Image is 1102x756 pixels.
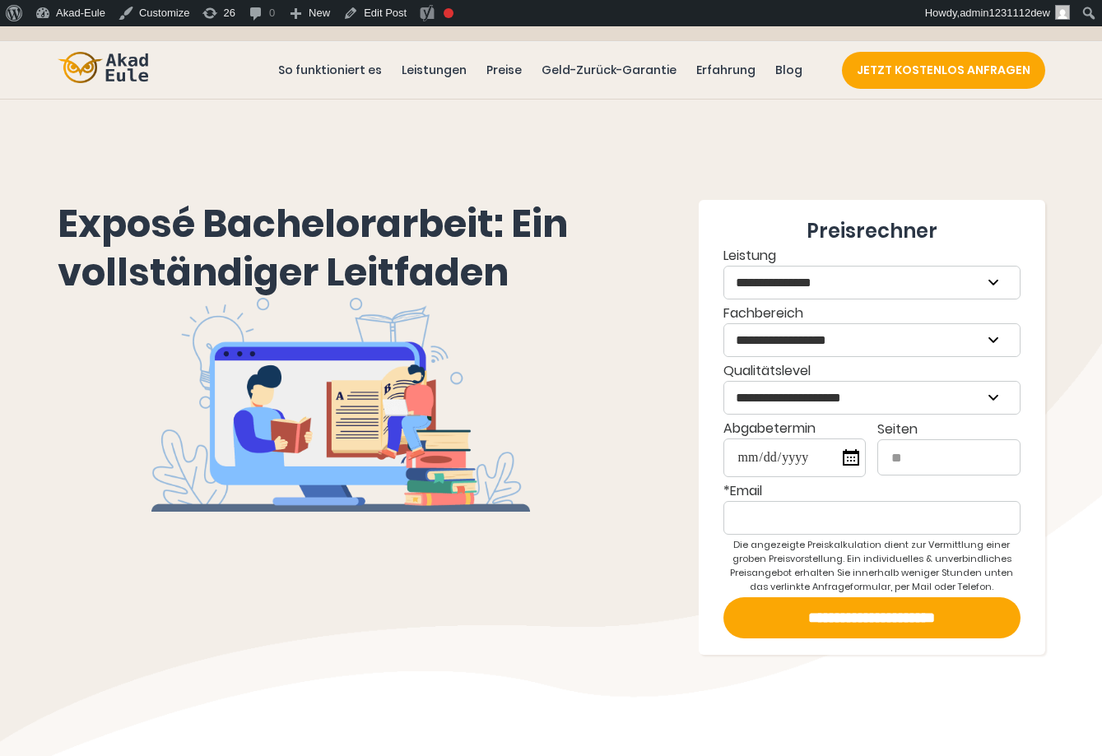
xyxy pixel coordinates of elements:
select: Fachbereich [724,324,1020,356]
a: JETZT KOSTENLOS ANFRAGEN [842,52,1045,89]
label: Fachbereich [723,303,1021,357]
div: Qualitätslevel [723,360,1021,415]
a: Preise [483,61,525,80]
h1: Exposé Bachelorarbeit: Ein vollständiger Leitfaden [58,200,625,299]
a: Geld-Zurück-Garantie [538,61,680,80]
a: So funktioniert es [275,61,385,80]
input: Abgabetermin [723,438,866,477]
a: Blog [772,61,806,80]
div: Preisrechner [723,216,1021,245]
form: Contact form [723,216,1021,638]
input: *Email [723,501,1021,535]
a: Erfahrung [693,61,759,80]
div: Focus keyphrase not set [444,8,453,18]
label: Leistung [723,245,1021,299]
span: Seiten [877,420,918,438]
label: Abgabetermin [723,418,866,477]
span: admin1231112dew [960,7,1050,19]
select: Leistung [724,267,1020,299]
a: Leistungen [398,61,470,80]
img: logo [58,52,148,84]
label: *Email [723,480,1021,535]
div: Die angezeigte Preiskalkulation dient zur Vermittlung einer groben Preisvorstellung. Ein individu... [723,538,1021,594]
